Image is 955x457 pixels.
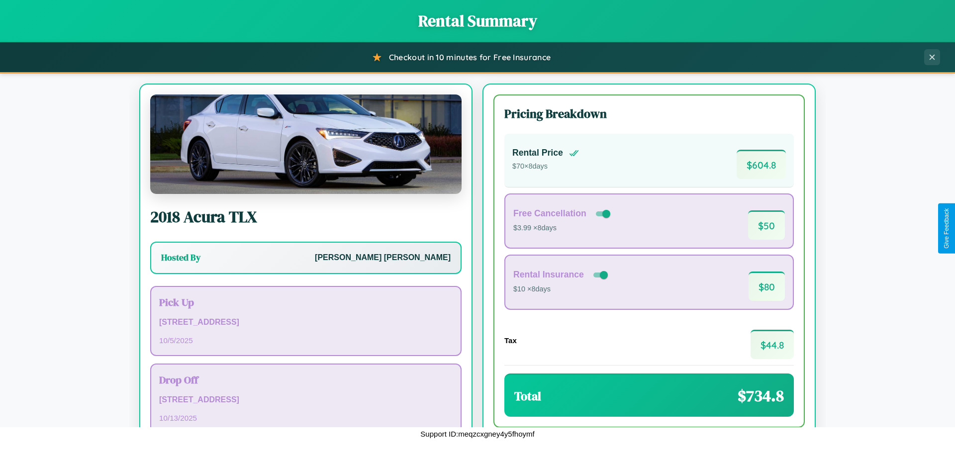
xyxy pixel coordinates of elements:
p: [STREET_ADDRESS] [159,315,453,330]
h4: Rental Price [512,148,563,158]
span: $ 734.8 [738,385,784,407]
h4: Free Cancellation [513,208,586,219]
h3: Total [514,388,541,404]
h3: Pricing Breakdown [504,105,794,122]
img: Acura TLX [150,94,462,194]
p: Support ID: meqzcxgney4y5fhoymf [420,427,534,441]
h3: Pick Up [159,295,453,309]
span: $ 80 [749,272,785,301]
p: $ 70 × 8 days [512,160,579,173]
div: Give Feedback [943,208,950,249]
p: [PERSON_NAME] [PERSON_NAME] [315,251,451,265]
p: $3.99 × 8 days [513,222,612,235]
p: 10 / 5 / 2025 [159,334,453,347]
h1: Rental Summary [10,10,945,32]
p: [STREET_ADDRESS] [159,393,453,407]
span: $ 44.8 [751,330,794,359]
h3: Hosted By [161,252,200,264]
span: Checkout in 10 minutes for Free Insurance [389,52,551,62]
p: 10 / 13 / 2025 [159,411,453,425]
span: $ 50 [748,210,785,240]
h4: Tax [504,336,517,345]
span: $ 604.8 [737,150,786,179]
h4: Rental Insurance [513,270,584,280]
h2: 2018 Acura TLX [150,206,462,228]
p: $10 × 8 days [513,283,610,296]
h3: Drop Off [159,372,453,387]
